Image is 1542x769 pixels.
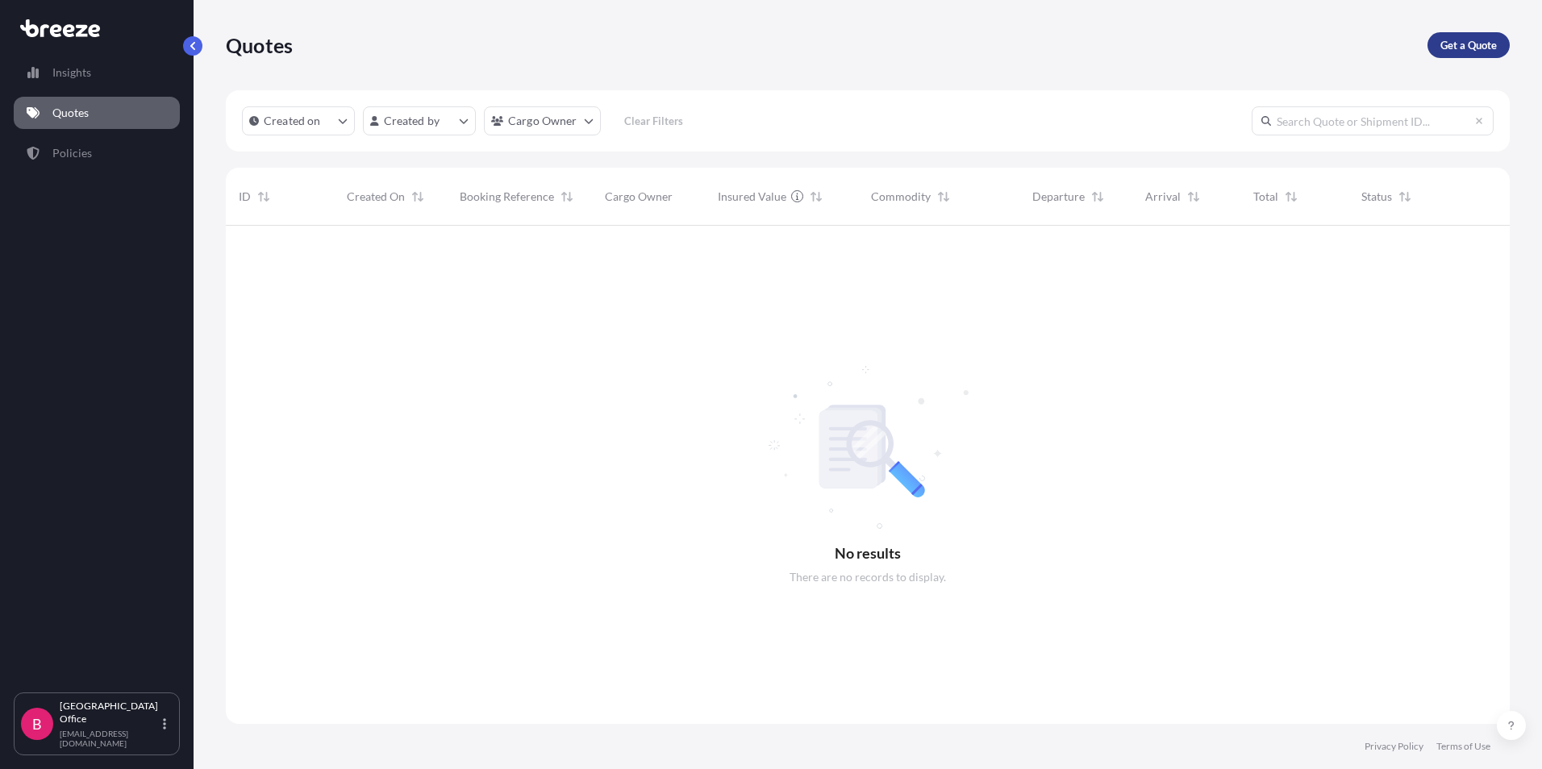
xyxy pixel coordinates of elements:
p: [GEOGRAPHIC_DATA] Office [60,700,160,725]
button: Sort [934,187,953,206]
span: Arrival [1145,189,1181,205]
a: Policies [14,137,180,169]
input: Search Quote or Shipment ID... [1252,106,1494,135]
button: Sort [408,187,427,206]
a: Terms of Use [1436,740,1490,753]
span: Created On [347,189,405,205]
span: Total [1253,189,1278,205]
p: Get a Quote [1440,37,1497,53]
span: Status [1361,189,1392,205]
p: Quotes [226,32,293,58]
p: Created on [264,113,321,129]
button: Sort [1282,187,1301,206]
button: createdBy Filter options [363,106,476,135]
p: Created by [384,113,440,129]
p: Quotes [52,105,89,121]
span: B [32,716,42,732]
a: Insights [14,56,180,89]
p: Cargo Owner [508,113,577,129]
span: Commodity [871,189,931,205]
span: ID [239,189,251,205]
a: Privacy Policy [1365,740,1423,753]
p: [EMAIL_ADDRESS][DOMAIN_NAME] [60,729,160,748]
button: Clear Filters [609,108,699,134]
button: Sort [1088,187,1107,206]
button: Sort [254,187,273,206]
button: cargoOwner Filter options [484,106,601,135]
button: Sort [1395,187,1415,206]
p: Insights [52,64,91,81]
button: Sort [806,187,826,206]
button: Sort [557,187,577,206]
a: Quotes [14,97,180,129]
span: Departure [1032,189,1085,205]
a: Get a Quote [1427,32,1510,58]
button: Sort [1184,187,1203,206]
button: createdOn Filter options [242,106,355,135]
p: Policies [52,145,92,161]
span: Booking Reference [460,189,554,205]
span: Insured Value [718,189,786,205]
span: Cargo Owner [605,189,673,205]
p: Clear Filters [624,113,683,129]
